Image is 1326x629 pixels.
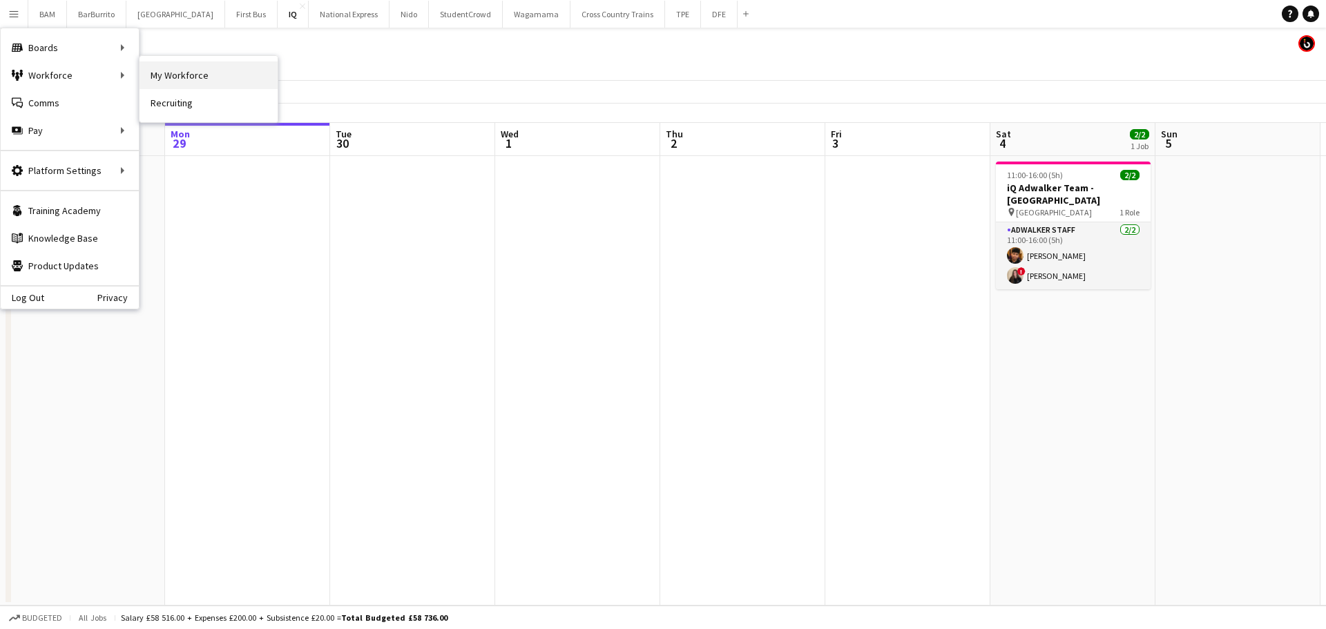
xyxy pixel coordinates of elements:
app-job-card: 11:00-16:00 (5h)2/2iQ Adwalker Team - [GEOGRAPHIC_DATA] [GEOGRAPHIC_DATA]1 RoleAdwalker Staff2/21... [996,162,1151,289]
button: Nido [390,1,429,28]
div: Platform Settings [1,157,139,184]
a: Training Academy [1,197,139,224]
span: 11:00-16:00 (5h) [1007,170,1063,180]
button: [GEOGRAPHIC_DATA] [126,1,225,28]
div: Salary £58 516.00 + Expenses £200.00 + Subsistence £20.00 = [121,612,448,623]
div: Workforce [1,61,139,89]
div: 1 Job [1131,141,1149,151]
span: Total Budgeted £58 736.00 [341,612,448,623]
a: Product Updates [1,252,139,280]
a: Privacy [97,292,139,303]
span: 1 Role [1120,207,1140,217]
span: Mon [171,128,190,140]
button: Cross Country Trains [570,1,665,28]
span: [GEOGRAPHIC_DATA] [1016,207,1092,217]
span: 5 [1159,135,1178,151]
app-user-avatar: Tim Bodenham [1298,35,1315,52]
span: Sat [996,128,1011,140]
a: Comms [1,89,139,117]
button: First Bus [225,1,278,28]
div: Pay [1,117,139,144]
span: 4 [994,135,1011,151]
span: 30 [334,135,352,151]
div: Boards [1,34,139,61]
span: Budgeted [22,613,62,623]
button: TPE [665,1,701,28]
span: 2/2 [1120,170,1140,180]
a: Knowledge Base [1,224,139,252]
span: 2/2 [1130,129,1149,139]
button: Wagamama [503,1,570,28]
button: StudentCrowd [429,1,503,28]
span: All jobs [76,612,109,623]
a: My Workforce [140,61,278,89]
span: Fri [831,128,842,140]
button: DFE [701,1,738,28]
span: 29 [169,135,190,151]
button: BAM [28,1,67,28]
button: BarBurrito [67,1,126,28]
a: Recruiting [140,89,278,117]
span: 1 [499,135,519,151]
h3: iQ Adwalker Team - [GEOGRAPHIC_DATA] [996,182,1151,206]
app-card-role: Adwalker Staff2/211:00-16:00 (5h)[PERSON_NAME]![PERSON_NAME] [996,222,1151,289]
span: 2 [664,135,683,151]
span: ! [1017,267,1026,275]
button: IQ [278,1,309,28]
button: National Express [309,1,390,28]
span: 3 [829,135,842,151]
a: Log Out [1,292,44,303]
span: Sun [1161,128,1178,140]
button: Budgeted [7,610,64,626]
span: Wed [501,128,519,140]
span: Tue [336,128,352,140]
span: Thu [666,128,683,140]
